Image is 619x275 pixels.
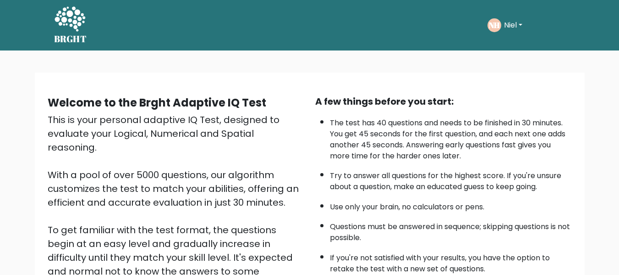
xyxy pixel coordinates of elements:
li: Try to answer all questions for the highest score. If you're unsure about a question, make an edu... [330,166,572,192]
a: BRGHT [54,4,87,47]
li: Use only your brain, no calculators or pens. [330,197,572,213]
b: Welcome to the Brght Adaptive IQ Test [48,95,266,110]
h5: BRGHT [54,34,87,45]
text: NH [489,20,500,30]
li: Questions must be answered in sequence; skipping questions is not possible. [330,217,572,243]
div: A few things before you start: [315,95,572,108]
li: The test has 40 questions and needs to be finished in 30 minutes. You get 45 seconds for the firs... [330,113,572,162]
button: Niel [501,19,525,31]
li: If you're not satisfied with your results, you have the option to retake the test with a new set ... [330,248,572,275]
